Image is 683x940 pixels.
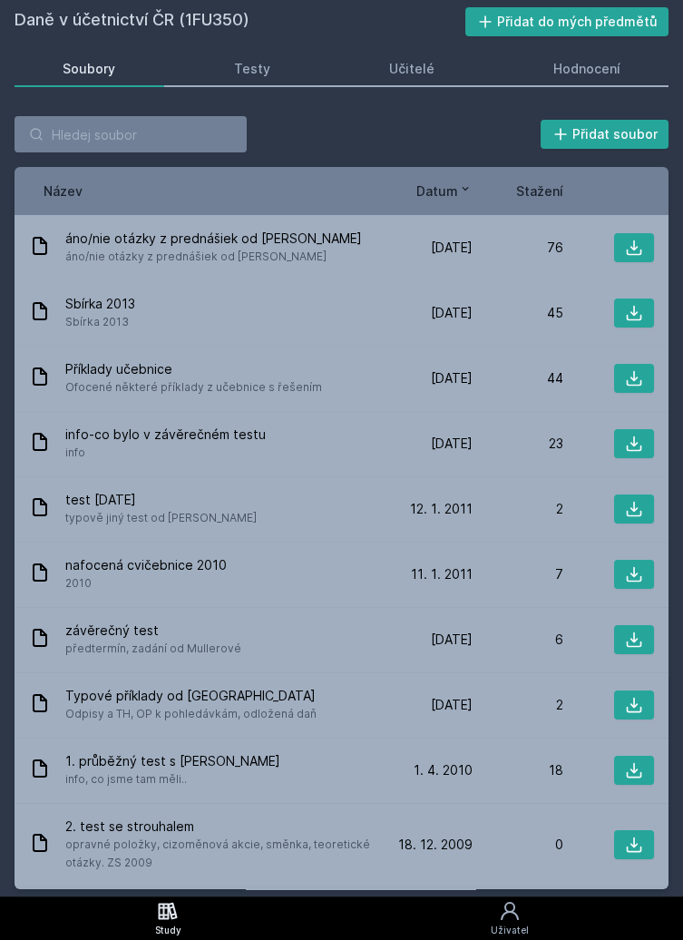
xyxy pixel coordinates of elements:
[15,7,465,36] h2: Daně v účetnictví ČR (1FU350)
[65,770,280,788] span: info, co jsme tam měli..
[65,574,227,592] span: 2010
[65,491,257,509] span: test [DATE]
[431,369,473,387] span: [DATE]
[465,7,669,36] button: Přidat do mých předmětů
[389,60,434,78] div: Učitelé
[65,509,257,527] span: typově jiný test od [PERSON_NAME]
[473,500,563,518] div: 2
[491,924,529,937] div: Uživatel
[431,239,473,257] span: [DATE]
[431,696,473,714] span: [DATE]
[410,500,473,518] span: 12. 1. 2011
[186,51,319,87] a: Testy
[65,444,266,462] span: info
[473,836,563,854] div: 0
[341,51,483,87] a: Učitelé
[65,248,362,266] span: áno/nie otázky z prednášiek od [PERSON_NAME]
[473,435,563,453] div: 23
[65,705,317,723] span: Odpisy a TH, OP k pohledávkám, odložená daň
[431,631,473,649] span: [DATE]
[65,556,227,574] span: nafocená cvičebnice 2010
[155,924,181,937] div: Study
[44,181,83,201] button: Název
[473,304,563,322] div: 45
[65,836,375,872] span: opravné položky, cizoměnová akcie, směnka, teoretické otázky. ZS 2009
[398,836,473,854] span: 18. 12. 2009
[416,181,458,201] span: Datum
[15,116,247,152] input: Hledej soubor
[234,60,270,78] div: Testy
[65,360,322,378] span: Příklady učebnice
[414,761,473,779] span: 1. 4. 2010
[504,51,668,87] a: Hodnocení
[473,696,563,714] div: 2
[473,369,563,387] div: 44
[416,181,473,201] button: Datum
[473,239,563,257] div: 76
[65,313,135,331] span: Sbírka 2013
[15,51,164,87] a: Soubory
[65,426,266,444] span: info-co bylo v závěrečném testu
[411,565,473,583] span: 11. 1. 2011
[65,378,322,397] span: Ofocené některé příklady z učebnice s řešením
[65,640,241,658] span: předtermín, zadání od Mullerové
[65,230,362,248] span: áno/nie otázky z prednášiek od [PERSON_NAME]
[431,435,473,453] span: [DATE]
[65,818,375,836] span: 2. test se strouhalem
[473,565,563,583] div: 7
[516,181,563,201] button: Stažení
[431,304,473,322] span: [DATE]
[473,761,563,779] div: 18
[336,896,683,940] a: Uživatel
[541,120,669,149] button: Přidat soubor
[65,622,241,640] span: závěrečný test
[63,60,115,78] div: Soubory
[65,295,135,313] span: Sbírka 2013
[65,752,280,770] span: 1. průběžný test s [PERSON_NAME]
[473,631,563,649] div: 6
[553,60,620,78] div: Hodnocení
[65,687,317,705] span: Typové příklady od [GEOGRAPHIC_DATA]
